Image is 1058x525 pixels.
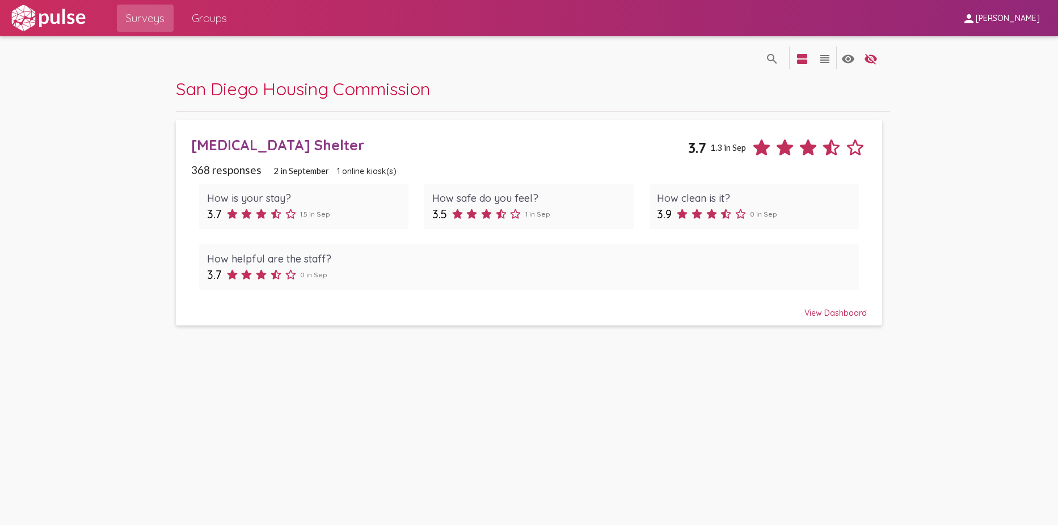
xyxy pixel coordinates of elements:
span: 0 in Sep [750,210,777,218]
button: language [859,46,882,69]
button: language [837,46,859,69]
img: white-logo.svg [9,4,87,32]
div: How safe do you feel? [432,192,626,205]
a: [MEDICAL_DATA] Shelter3.71.3 in Sep368 responses2 in September1 online kiosk(s)How is your stay?3... [176,120,882,325]
span: 1 online kiosk(s) [337,166,397,176]
span: Groups [192,8,227,28]
span: San Diego Housing Commission [176,78,430,100]
mat-icon: language [765,52,779,66]
span: [PERSON_NAME] [976,14,1040,24]
span: 3.7 [688,139,706,156]
div: How helpful are the staff? [207,252,852,265]
span: 3.7 [207,268,222,282]
span: 1.5 in Sep [300,210,330,218]
a: Surveys [117,5,174,32]
mat-icon: language [795,52,809,66]
span: 368 responses [191,163,262,176]
span: 3.7 [207,207,222,221]
span: 1.3 in Sep [710,142,746,153]
div: View Dashboard [191,298,866,318]
mat-icon: language [864,52,878,66]
div: How is your stay? [207,192,401,205]
button: language [813,46,836,69]
span: 2 in September [273,166,329,176]
div: How clean is it? [657,192,851,205]
div: [MEDICAL_DATA] Shelter [191,136,688,154]
mat-icon: language [818,52,832,66]
span: Surveys [126,8,165,28]
span: 3.5 [432,207,447,221]
mat-icon: language [841,52,855,66]
span: 3.9 [657,207,672,221]
span: 1 in Sep [525,210,550,218]
button: language [761,46,783,69]
span: 0 in Sep [300,270,327,279]
button: language [791,46,813,69]
a: Groups [183,5,236,32]
button: [PERSON_NAME] [953,7,1049,28]
mat-icon: person [962,12,976,26]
